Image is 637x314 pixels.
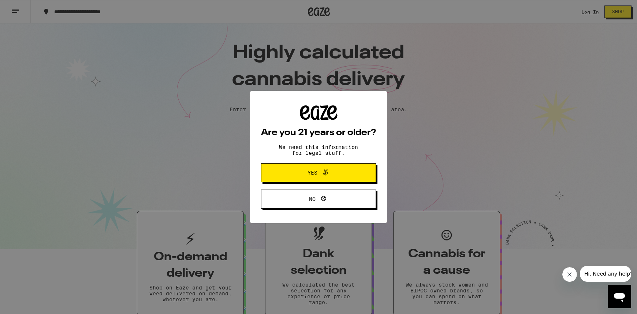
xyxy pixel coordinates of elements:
span: Hi. Need any help? [4,5,53,11]
span: No [309,197,316,202]
button: No [261,190,376,209]
iframe: Message from company [580,266,631,282]
iframe: Button to launch messaging window [608,285,631,308]
button: Yes [261,163,376,182]
span: Yes [308,170,317,175]
h2: Are you 21 years or older? [261,128,376,137]
iframe: Close message [562,267,577,282]
p: We need this information for legal stuff. [273,144,364,156]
